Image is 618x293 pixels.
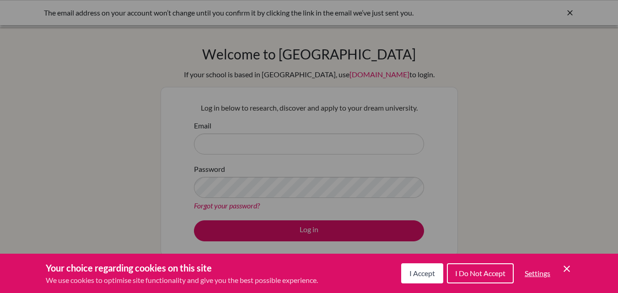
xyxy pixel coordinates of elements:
[517,264,558,282] button: Settings
[455,269,505,277] span: I Do Not Accept
[561,263,572,274] button: Save and close
[409,269,435,277] span: I Accept
[525,269,550,277] span: Settings
[447,263,514,283] button: I Do Not Accept
[46,261,318,275] h3: Your choice regarding cookies on this site
[46,275,318,286] p: We use cookies to optimise site functionality and give you the best possible experience.
[401,263,443,283] button: I Accept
